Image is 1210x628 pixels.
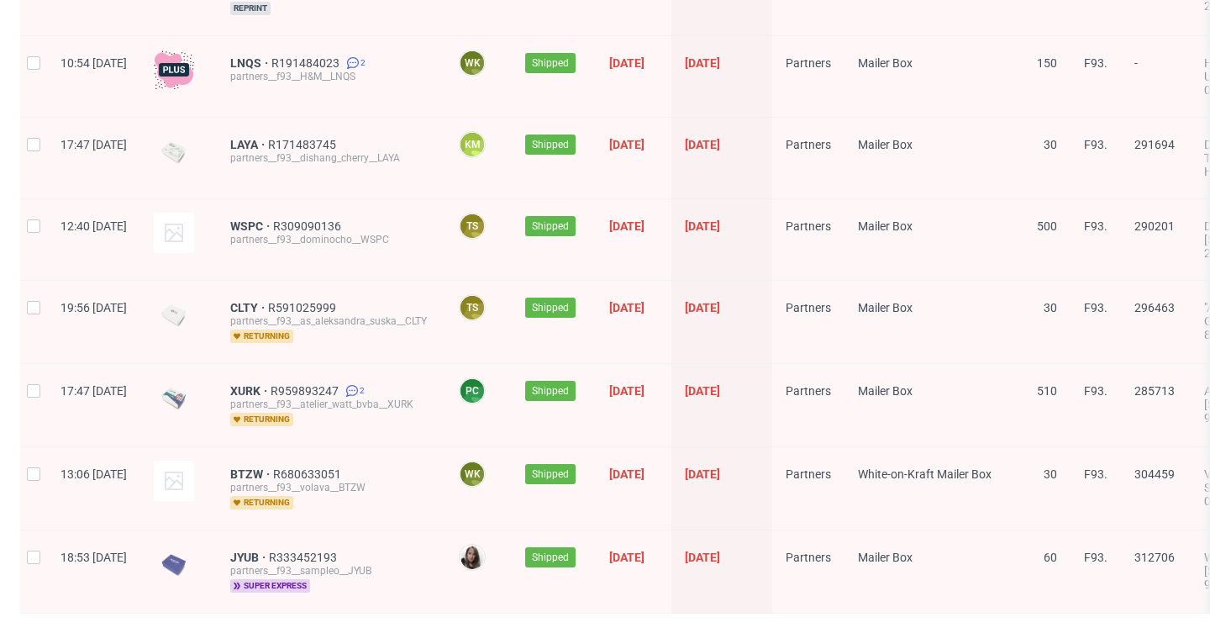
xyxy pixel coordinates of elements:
span: returning [230,496,293,509]
span: 30 [1044,138,1057,151]
span: 312706 [1134,551,1175,564]
img: Izabela Kostyk [460,546,484,569]
span: Shipped [532,300,569,315]
span: Shipped [532,467,569,482]
a: 2 [342,384,365,398]
span: Partners [786,301,831,314]
span: reprint [230,2,271,15]
span: Mailer Box [858,138,913,151]
span: Mailer Box [858,219,913,233]
a: WSPC [230,219,273,233]
div: partners__f93__sampleo__JYUB [230,564,432,578]
a: 2 [343,56,366,70]
span: 60 [1044,551,1057,564]
span: Partners [786,138,831,151]
span: Partners [786,56,831,70]
div: partners__f93__dishang_cherry__LAYA [230,151,432,165]
a: JYUB [230,551,269,564]
span: Shipped [532,383,569,398]
span: 18:53 [DATE] [60,551,127,564]
span: Mailer Box [858,551,913,564]
span: [DATE] [685,56,720,70]
a: R680633051 [273,467,345,481]
span: [DATE] [609,384,644,398]
span: [DATE] [609,301,644,314]
span: [DATE] [685,384,720,398]
span: 19:56 [DATE] [60,301,127,314]
span: R171483745 [268,138,339,151]
span: - [1134,56,1177,97]
span: Mailer Box [858,56,913,70]
span: 17:47 [DATE] [60,384,127,398]
div: partners__f93__atelier_watt_bvba__XURK [230,398,432,411]
figcaption: KM [460,133,484,156]
span: returning [230,413,293,426]
div: partners__f93__volava__BTZW [230,481,432,494]
a: XURK [230,384,271,398]
a: R333452193 [269,551,340,564]
span: 150 [1037,56,1057,70]
span: Partners [786,384,831,398]
span: returning [230,330,293,343]
a: LAYA [230,138,268,151]
span: Shipped [532,55,569,71]
a: R591025999 [268,301,339,314]
span: 510 [1037,384,1057,398]
div: partners__f93__H&M__LNQS [230,70,432,83]
img: plus-icon.676465ae8f3a83198b3f.png [154,50,194,90]
span: [DATE] [685,301,720,314]
span: Partners [786,219,831,233]
span: 290201 [1134,219,1175,233]
figcaption: PC [460,379,484,403]
img: data [154,383,194,411]
span: Partners [786,551,831,564]
a: LNQS [230,56,271,70]
img: data [154,550,194,578]
span: 2 [360,384,365,398]
span: F93. [1084,384,1107,398]
span: [DATE] [685,219,720,233]
a: BTZW [230,467,273,481]
span: 30 [1044,301,1057,314]
span: [DATE] [609,56,644,70]
span: F93. [1084,138,1107,151]
img: data [154,300,194,328]
div: partners__f93__as_aleksandra_suska__CLTY [230,314,432,328]
a: R191484023 [271,56,343,70]
a: CLTY [230,301,268,314]
span: [DATE] [685,467,720,481]
span: 291694 [1134,138,1175,151]
span: White-on-Kraft Mailer Box [858,467,992,481]
span: [DATE] [609,138,644,151]
span: F93. [1084,467,1107,481]
span: Shipped [532,550,569,565]
span: F93. [1084,219,1107,233]
span: F93. [1084,301,1107,314]
span: 304459 [1134,467,1175,481]
span: F93. [1084,56,1107,70]
figcaption: TS [460,214,484,238]
span: R959893247 [271,384,342,398]
span: super express [230,579,310,593]
figcaption: TS [460,296,484,319]
span: [DATE] [609,551,644,564]
a: R309090136 [273,219,345,233]
figcaption: WK [460,51,484,75]
span: [DATE] [685,138,720,151]
span: Shipped [532,137,569,152]
span: Partners [786,467,831,481]
span: 500 [1037,219,1057,233]
span: [DATE] [685,551,720,564]
span: 13:06 [DATE] [60,467,127,481]
span: 30 [1044,467,1057,481]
